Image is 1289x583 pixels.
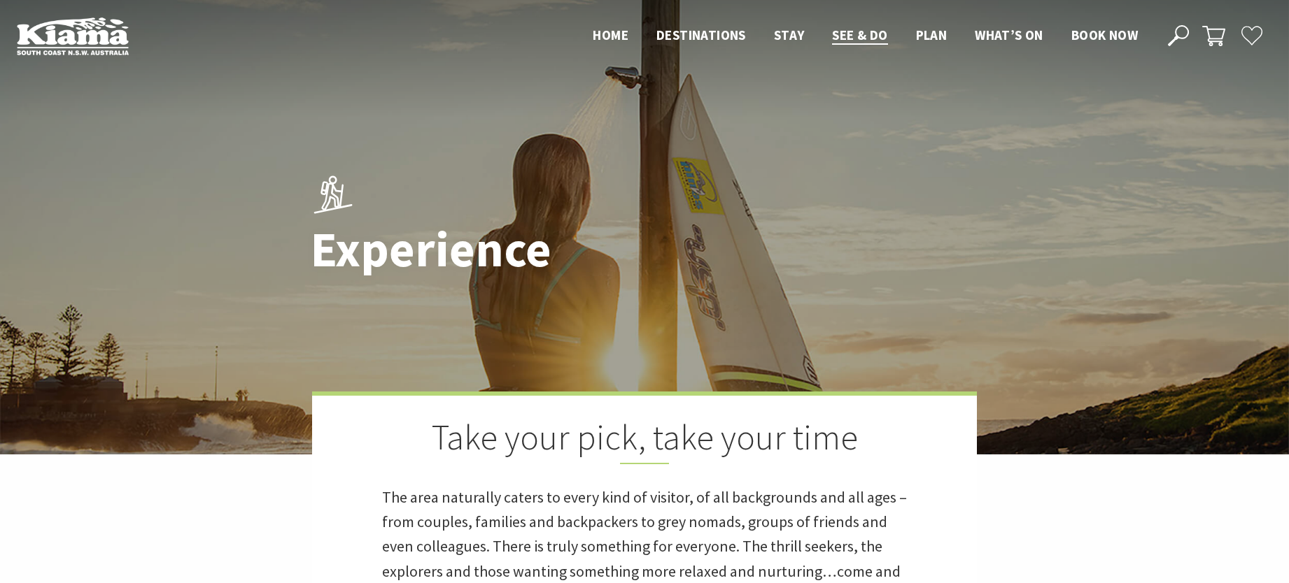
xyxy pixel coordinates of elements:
[593,27,628,43] span: Home
[832,27,887,43] span: See & Do
[311,223,706,277] h1: Experience
[579,24,1152,48] nav: Main Menu
[382,417,907,464] h2: Take your pick, take your time
[656,27,746,43] span: Destinations
[17,17,129,55] img: Kiama Logo
[975,27,1043,43] span: What’s On
[774,27,805,43] span: Stay
[916,27,948,43] span: Plan
[1071,27,1138,43] span: Book now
